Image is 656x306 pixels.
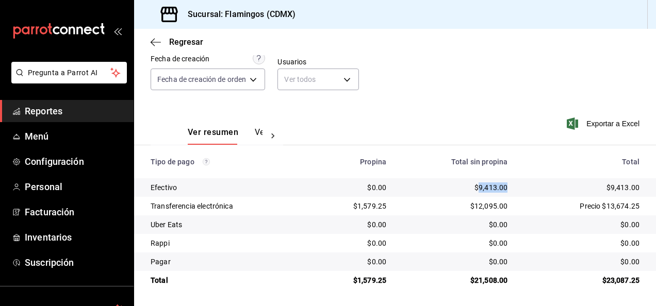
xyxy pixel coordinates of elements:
[151,182,304,193] div: Efectivo
[524,238,639,248] div: $0.00
[569,117,639,130] button: Exportar a Excel
[7,75,127,86] a: Pregunta a Parrot AI
[403,219,507,230] div: $0.00
[151,275,304,285] div: Total
[524,158,639,166] div: Total
[524,219,639,230] div: $0.00
[113,27,122,35] button: open_drawer_menu
[255,127,293,145] button: Ver pagos
[151,219,304,230] div: Uber Eats
[157,74,246,84] span: Fecha de creación de orden
[403,158,507,166] div: Total sin propina
[320,182,386,193] div: $0.00
[403,257,507,267] div: $0.00
[320,158,386,166] div: Propina
[320,257,386,267] div: $0.00
[586,120,639,128] font: Exportar a Excel
[403,182,507,193] div: $9,413.00
[320,201,386,211] div: $1,579.25
[403,238,507,248] div: $0.00
[524,275,639,285] div: $23,087.25
[179,8,296,21] h3: Sucursal: Flamingos (CDMX)
[151,37,203,47] button: Regresar
[25,207,74,217] font: Facturación
[151,201,304,211] div: Transferencia electrónica
[320,275,386,285] div: $1,579.25
[277,69,358,90] div: Ver todos
[25,257,74,268] font: Suscripción
[524,257,639,267] div: $0.00
[151,158,194,166] font: Tipo de pago
[25,156,84,167] font: Configuración
[28,67,111,78] span: Pregunta a Parrot AI
[403,275,507,285] div: $21,508.00
[151,238,304,248] div: Rappi
[25,131,49,142] font: Menú
[320,238,386,248] div: $0.00
[25,232,72,243] font: Inventarios
[403,201,507,211] div: $12,095.00
[524,182,639,193] div: $9,413.00
[188,127,263,145] div: Pestañas de navegación
[203,158,210,165] svg: Los pagos realizados con Pay y otras terminales son montos brutos.
[151,257,304,267] div: Pagar
[524,201,639,211] div: Precio $13,674.25
[320,219,386,230] div: $0.00
[25,106,62,116] font: Reportes
[169,37,203,47] span: Regresar
[277,58,358,65] label: Usuarios
[188,127,238,138] font: Ver resumen
[25,181,62,192] font: Personal
[11,62,127,83] button: Pregunta a Parrot AI
[151,54,209,64] div: Fecha de creación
